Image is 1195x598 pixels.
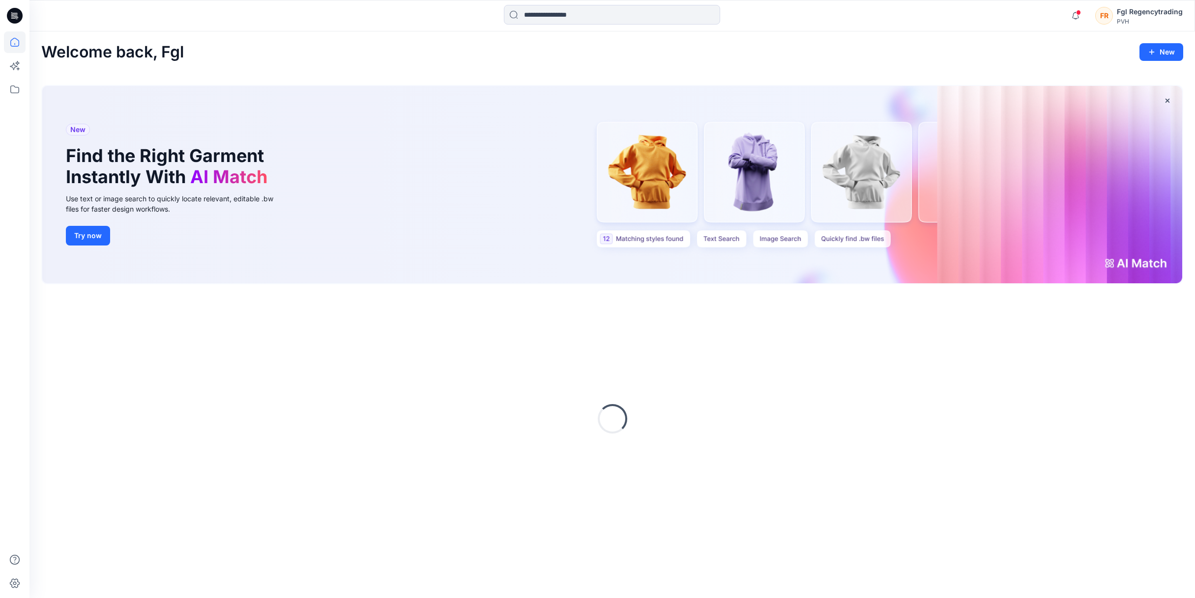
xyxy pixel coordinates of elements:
[70,124,86,136] span: New
[41,43,184,61] h2: Welcome back, Fgl
[190,166,267,188] span: AI Match
[66,193,287,214] div: Use text or image search to quickly locate relevant, editable .bw files for faster design workflows.
[1117,6,1183,18] div: Fgl Regencytrading
[1095,7,1113,25] div: FR
[66,226,110,245] button: Try now
[1139,43,1183,61] button: New
[66,145,272,188] h1: Find the Right Garment Instantly With
[1117,18,1183,25] div: PVH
